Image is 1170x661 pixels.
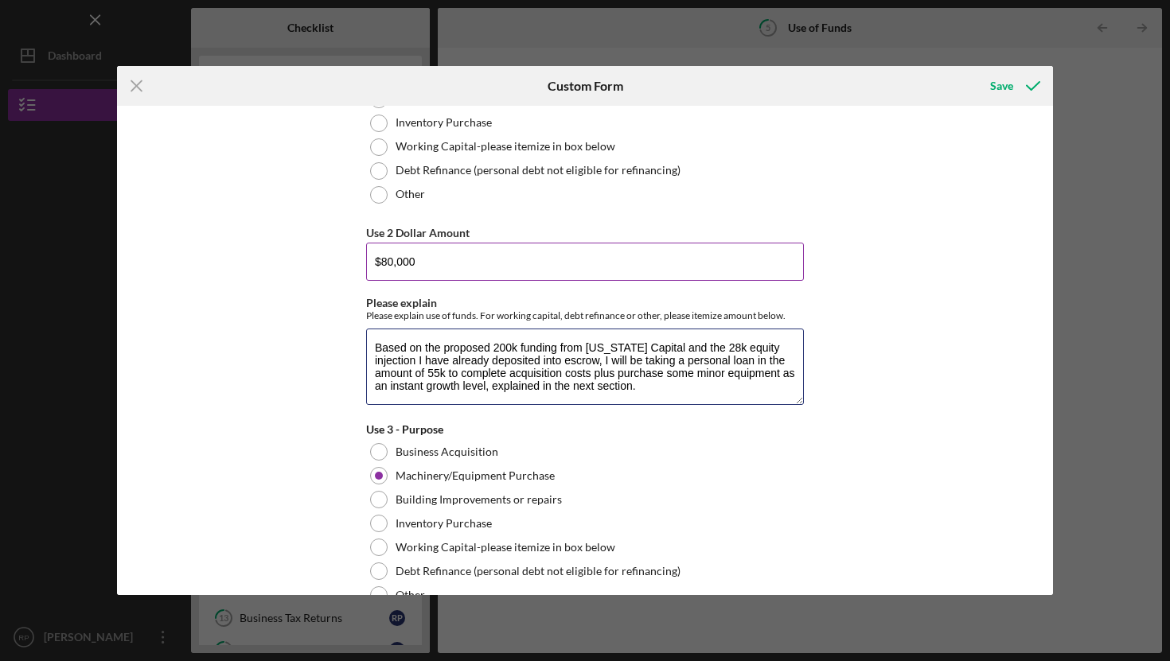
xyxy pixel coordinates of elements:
[990,70,1013,102] div: Save
[396,493,562,506] label: Building Improvements or repairs
[366,309,804,321] div: Please explain use of funds. For working capital, debt refinance or other, please itemize amount ...
[366,296,437,309] label: Please explain
[396,445,498,458] label: Business Acquisition
[396,188,425,200] label: Other
[396,541,615,554] label: Working Capital-please itemize in box below
[396,469,555,482] label: Machinery/Equipment Purchase
[974,70,1053,102] button: Save
[396,164,681,177] label: Debt Refinance (personal debt not eligible for refinancing)
[366,329,804,405] textarea: Based on the proposed 200k funding from [US_STATE] Capital and the 28k equity injection I have al...
[366,226,470,239] label: Use 2 Dollar Amount
[396,517,492,530] label: Inventory Purchase
[396,565,681,577] label: Debt Refinance (personal debt not eligible for refinancing)
[396,116,492,129] label: Inventory Purchase
[548,79,623,93] h6: Custom Form
[366,423,804,436] div: Use 3 - Purpose
[396,589,425,601] label: Other
[396,140,615,153] label: Working Capital-please itemize in box below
